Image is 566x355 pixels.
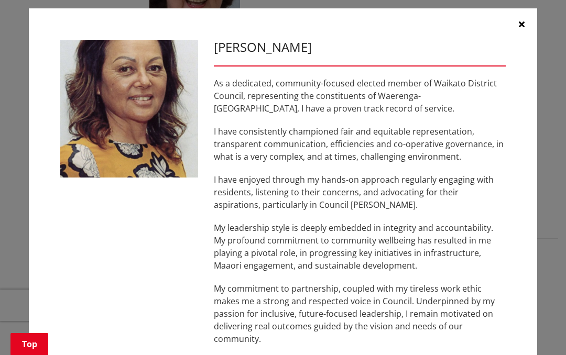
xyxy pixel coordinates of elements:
p: My leadership style is deeply embedded in integrity and accountability. My profound commitment to... [214,221,506,272]
p: I have consistently championed fair and equitable representation, transparent communication, effi... [214,125,506,163]
iframe: Messenger Launcher [518,311,556,349]
p: As a dedicated, community-focused elected member of Waikato District Council, representing the co... [214,77,506,115]
h3: [PERSON_NAME] [214,40,506,55]
a: Top [10,333,48,355]
p: I have enjoyed through my hands-on approach regularly engaging with residents, listening to their... [214,173,506,211]
img: WO-W-WW__RAUMATI_M__GiWMW [60,40,198,177]
p: My commitment to partnership, coupled with my tireless work ethic makes me a strong and respected... [214,282,506,345]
